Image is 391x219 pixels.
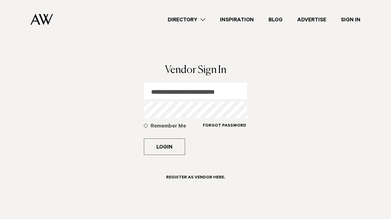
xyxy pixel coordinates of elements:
[213,16,261,24] a: Inspiration
[203,123,247,136] a: Forgot Password
[151,123,203,130] h5: Remember Me
[166,175,225,181] h6: Register as Vendor here.
[290,16,334,24] a: Advertise
[160,16,213,24] a: Directory
[31,14,53,25] img: Auckland Weddings Logo
[159,170,232,189] a: Register as Vendor here.
[144,65,247,75] h1: Vendor Sign In
[261,16,290,24] a: Blog
[203,123,246,129] h6: Forgot Password
[144,138,185,155] button: Login
[334,16,368,24] a: Sign In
